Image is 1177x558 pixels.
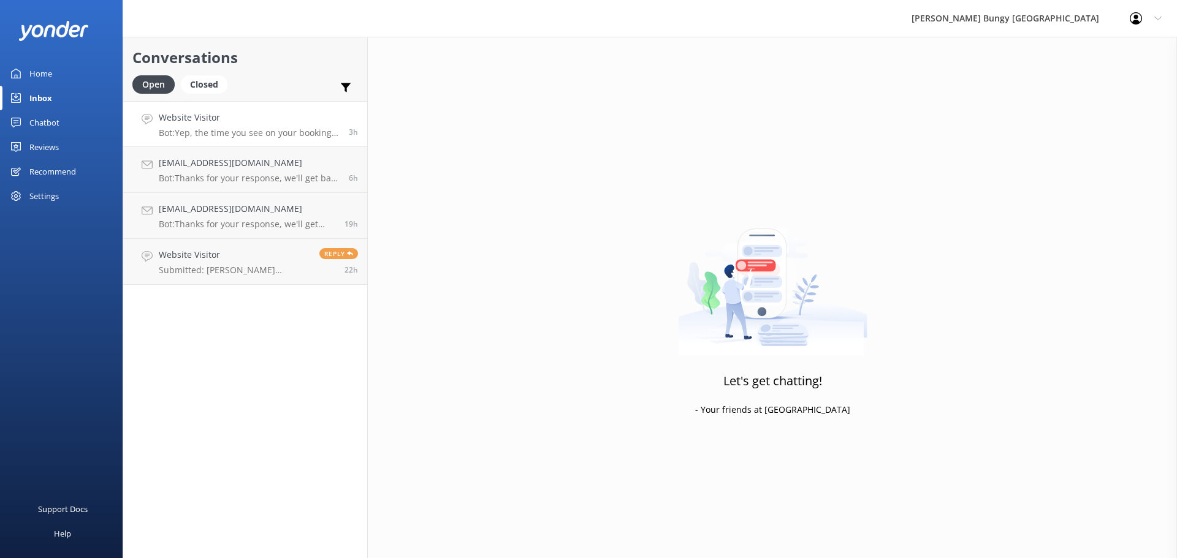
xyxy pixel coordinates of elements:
[159,248,310,262] h4: Website Visitor
[54,521,71,546] div: Help
[159,202,335,216] h4: [EMAIL_ADDRESS][DOMAIN_NAME]
[319,248,358,259] span: Reply
[345,219,358,229] span: Sep 17 2025 08:34pm (UTC +12:00) Pacific/Auckland
[38,497,88,521] div: Support Docs
[159,156,340,170] h4: [EMAIL_ADDRESS][DOMAIN_NAME]
[29,86,52,110] div: Inbox
[349,127,358,137] span: Sep 18 2025 01:00pm (UTC +12:00) Pacific/Auckland
[132,77,181,91] a: Open
[123,239,367,285] a: Website VisitorSubmitted: [PERSON_NAME] [EMAIL_ADDRESS][DOMAIN_NAME] [PHONE_NUMBER]Reply22h
[29,110,59,135] div: Chatbot
[695,403,850,417] p: - Your friends at [GEOGRAPHIC_DATA]
[29,184,59,208] div: Settings
[18,21,89,41] img: yonder-white-logo.png
[345,265,358,275] span: Sep 17 2025 06:07pm (UTC +12:00) Pacific/Auckland
[123,193,367,239] a: [EMAIL_ADDRESS][DOMAIN_NAME]Bot:Thanks for your response, we'll get back to you as soon as we can...
[159,127,340,138] p: Bot: Yep, the time you see on your booking is the bus departure time. Make sure you're there 30 m...
[132,46,358,69] h2: Conversations
[181,77,234,91] a: Closed
[123,147,367,193] a: [EMAIL_ADDRESS][DOMAIN_NAME]Bot:Thanks for your response, we'll get back to you as soon as we can...
[132,75,175,94] div: Open
[159,111,340,124] h4: Website Visitor
[349,173,358,183] span: Sep 18 2025 10:02am (UTC +12:00) Pacific/Auckland
[29,135,59,159] div: Reviews
[29,61,52,86] div: Home
[159,219,335,230] p: Bot: Thanks for your response, we'll get back to you as soon as we can during opening hours.
[29,159,76,184] div: Recommend
[159,265,310,276] p: Submitted: [PERSON_NAME] [EMAIL_ADDRESS][DOMAIN_NAME] [PHONE_NUMBER]
[181,75,227,94] div: Closed
[723,371,822,391] h3: Let's get chatting!
[123,101,367,147] a: Website VisitorBot:Yep, the time you see on your booking is the bus departure time. Make sure you...
[678,203,867,356] img: artwork of a man stealing a conversation from at giant smartphone
[159,173,340,184] p: Bot: Thanks for your response, we'll get back to you as soon as we can during opening hours.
